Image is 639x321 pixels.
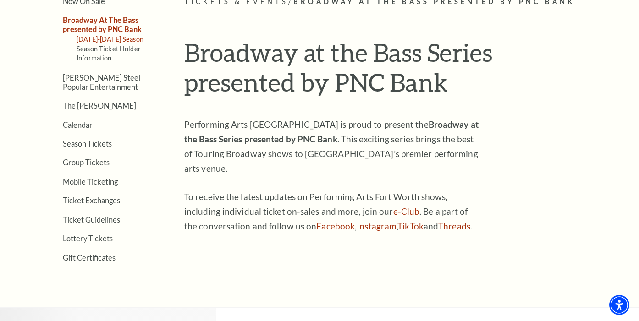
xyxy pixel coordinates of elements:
a: Facebook - open in a new tab [316,221,355,231]
a: Lottery Tickets [63,234,113,243]
p: Performing Arts [GEOGRAPHIC_DATA] is proud to present the . This exciting series brings the best ... [184,117,482,176]
a: Calendar [63,120,93,129]
h1: Broadway at the Bass Series presented by PNC Bank [184,38,604,105]
a: TikTok - open in a new tab [397,221,424,231]
a: [PERSON_NAME] Steel Popular Entertainment [63,73,140,91]
strong: Broadway at the Bass Series presented by PNC Bank [184,119,479,144]
a: The [PERSON_NAME] [63,101,136,110]
a: Ticket Guidelines [63,215,120,224]
a: Season Ticket Holder Information [77,45,141,62]
a: Threads - open in a new tab [438,221,470,231]
a: Gift Certificates [63,253,116,262]
a: Group Tickets [63,158,110,167]
a: [DATE]-[DATE] Season [77,35,143,43]
div: Accessibility Menu [609,295,629,315]
p: To receive the latest updates on Performing Arts Fort Worth shows, including individual ticket on... [184,190,482,234]
a: e-Club [393,206,420,217]
a: Mobile Ticketing [63,177,118,186]
a: Season Tickets [63,139,112,148]
a: Ticket Exchanges [63,196,120,205]
a: Instagram - open in a new tab [357,221,397,231]
a: Broadway At The Bass presented by PNC Bank [63,16,142,33]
